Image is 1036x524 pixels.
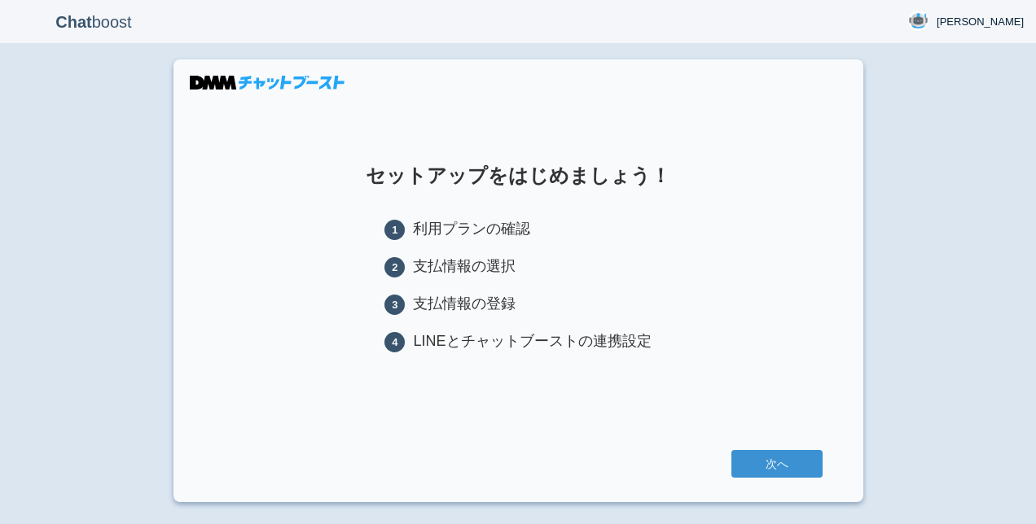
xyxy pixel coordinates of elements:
img: DMMチャットブースト [190,76,345,90]
span: [PERSON_NAME] [937,14,1024,30]
a: 次へ [731,450,823,478]
li: 支払情報の登録 [384,294,651,315]
li: LINEとチャットブーストの連携設定 [384,331,651,352]
h1: セットアップをはじめましょう！ [214,165,823,186]
span: 2 [384,257,405,277]
span: 3 [384,295,405,315]
p: boost [12,2,175,42]
img: User Image [908,11,928,31]
li: 支払情報の選択 [384,256,651,277]
span: 4 [384,332,405,352]
span: 1 [384,220,405,240]
b: Chat [55,13,91,31]
li: 利用プランの確認 [384,219,651,240]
